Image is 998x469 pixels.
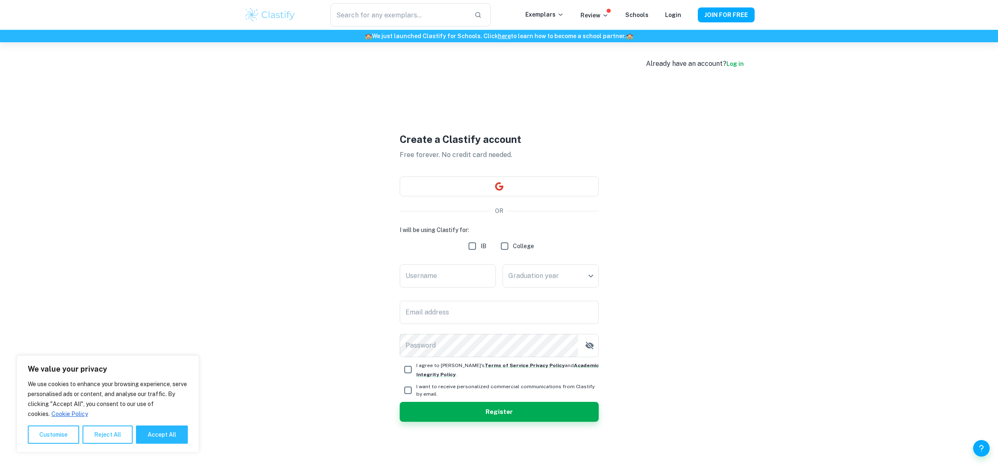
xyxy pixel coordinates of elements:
span: I want to receive personalized commercial communications from Clastify by email. [416,383,599,398]
a: Log in [726,60,744,67]
a: Privacy Policy [530,363,565,368]
span: 🏫 [626,33,633,39]
button: Help and Feedback [973,440,990,457]
p: Free forever. No credit card needed. [400,150,599,160]
span: I agree to [PERSON_NAME]'s , and . [416,363,599,377]
a: Terms of Service [485,363,529,368]
a: Login [665,12,681,18]
p: Exemplars [525,10,564,19]
div: Already have an account? [646,59,744,69]
div: We value your privacy [17,355,199,452]
h6: We just launched Clastify for Schools. Click to learn how to become a school partner. [2,31,996,41]
a: Cookie Policy [51,410,88,418]
a: here [498,33,511,39]
img: Clastify logo [244,7,296,23]
input: Search for any exemplars... [330,3,467,27]
button: Register [400,402,599,422]
p: OR [495,206,503,215]
a: Schools [625,12,648,18]
p: We value your privacy [28,364,188,374]
button: Customise [28,425,79,444]
button: Accept All [136,425,188,444]
button: Reject All [83,425,133,444]
span: 🏫 [365,33,372,39]
span: College [513,242,534,251]
button: JOIN FOR FREE [698,7,755,22]
p: We use cookies to enhance your browsing experience, serve personalised ads or content, and analys... [28,379,188,419]
p: Review [580,11,609,20]
h1: Create a Clastify account [400,132,599,147]
span: IB [481,242,486,251]
h6: I will be using Clastify for: [400,225,599,234]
